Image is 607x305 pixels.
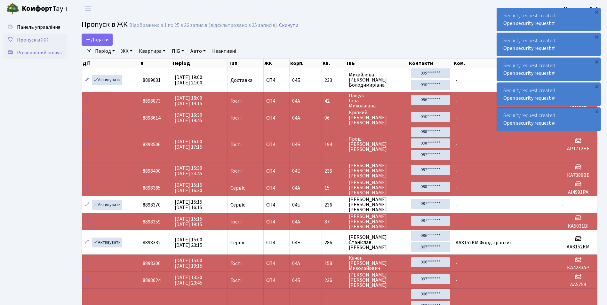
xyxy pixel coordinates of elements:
[230,202,245,207] span: Сервіс
[175,74,202,86] span: [DATE] 19:00 [DATE] 21:00
[562,172,595,178] h5: КА7380ВЕ
[324,240,344,245] span: 286
[593,83,600,90] div: ×
[456,77,458,84] span: -
[143,184,161,192] span: 8898385
[324,115,344,121] span: 96
[143,201,161,208] span: 8898370
[456,141,458,148] span: -
[82,59,140,68] th: Дії
[279,22,298,28] a: Скинути
[456,277,458,284] span: -
[456,239,512,246] span: АА8152КМ Форд транзит
[143,239,161,246] span: 8898332
[266,202,287,207] span: СП4
[562,146,595,152] h5: АР1712НЕ
[175,138,202,151] span: [DATE] 16:00 [DATE] 17:15
[92,238,122,247] a: Активувати
[3,46,67,59] a: Розширений пошук
[82,19,128,30] span: Пропуск в ЖК
[143,218,161,225] span: 8898359
[593,59,600,65] div: ×
[456,168,458,175] span: -
[562,189,595,195] h5: AI4991PA
[562,244,595,250] h5: АА8152КМ
[266,261,287,266] span: СП4
[456,201,458,208] span: -
[349,137,405,152] span: Ярош [PERSON_NAME] [PERSON_NAME]
[17,24,60,31] span: Панель управління
[562,282,595,288] h5: АА5759
[290,59,322,68] th: корп.
[17,49,62,56] span: Розширений пошук
[292,260,300,267] span: 04А
[593,108,600,115] div: ×
[497,33,600,56] div: Security request created
[503,20,555,27] a: Open security request #
[503,95,555,102] a: Open security request #
[228,59,264,68] th: Тип
[175,215,202,228] span: [DATE] 15:15 [DATE] 19:15
[143,260,161,267] span: 8898306
[562,201,564,208] span: -
[503,45,555,52] a: Open security request #
[230,168,242,174] span: Гості
[497,8,600,31] div: Security request created
[349,235,405,250] span: [PERSON_NAME] Станіслав [PERSON_NAME]
[143,277,161,284] span: 8898024
[292,114,300,121] span: 04А
[92,75,122,85] a: Активувати
[349,197,405,212] span: [PERSON_NAME] [PERSON_NAME] [PERSON_NAME]
[175,112,202,124] span: [DATE] 16:30 [DATE] 19:45
[564,5,599,12] b: Консьєрж б. 4.
[266,278,287,283] span: СП4
[349,180,405,195] span: [PERSON_NAME] [PERSON_NAME] [PERSON_NAME]
[86,36,108,43] span: Додати
[264,59,290,68] th: ЖК
[175,236,202,249] span: [DATE] 15:00 [DATE] 23:15
[3,21,67,34] a: Панель управління
[136,46,168,57] a: Квартира
[266,115,287,121] span: СП4
[456,260,458,267] span: -
[266,168,287,174] span: СП4
[562,265,595,271] h5: КА4233АР
[564,5,599,13] a: Консьєрж б. 4.
[230,115,242,121] span: Гості
[349,272,405,288] span: [PERSON_NAME] [PERSON_NAME] [PERSON_NAME]
[175,165,202,177] span: [DATE] 15:30 [DATE] 23:45
[129,22,278,28] div: Відображено з 1 по 25 з 26 записів (відфільтровано з 25 записів).
[3,34,67,46] a: Пропуск в ЖК
[324,168,344,174] span: 236
[119,46,135,57] a: ЖК
[266,78,287,83] span: СП4
[188,46,208,57] a: Авто
[266,219,287,224] span: СП4
[292,201,300,208] span: 04Б
[324,185,344,191] span: 15
[230,278,242,283] span: Гості
[292,218,300,225] span: 04А
[92,200,122,210] a: Активувати
[408,59,453,68] th: Контакти
[230,185,245,191] span: Сервіс
[266,98,287,104] span: СП4
[292,168,300,175] span: 04Б
[22,4,67,14] span: Таун
[92,46,117,57] a: Період
[349,163,405,178] span: [PERSON_NAME] [PERSON_NAME] [PERSON_NAME]
[266,240,287,245] span: СП4
[593,34,600,40] div: ×
[349,72,405,88] span: Михайлова [PERSON_NAME] Володимирівна
[143,141,161,148] span: 8898506
[349,110,405,125] span: Кріпкий [PERSON_NAME] [PERSON_NAME]
[593,9,600,15] div: ×
[292,77,300,84] span: 04Б
[230,78,252,83] span: Доставка
[22,4,52,14] b: Комфорт
[456,98,458,105] span: -
[292,239,300,246] span: 04Б
[175,95,202,107] span: [DATE] 18:00 [DATE] 19:15
[172,59,228,68] th: Період
[82,34,113,46] a: Додати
